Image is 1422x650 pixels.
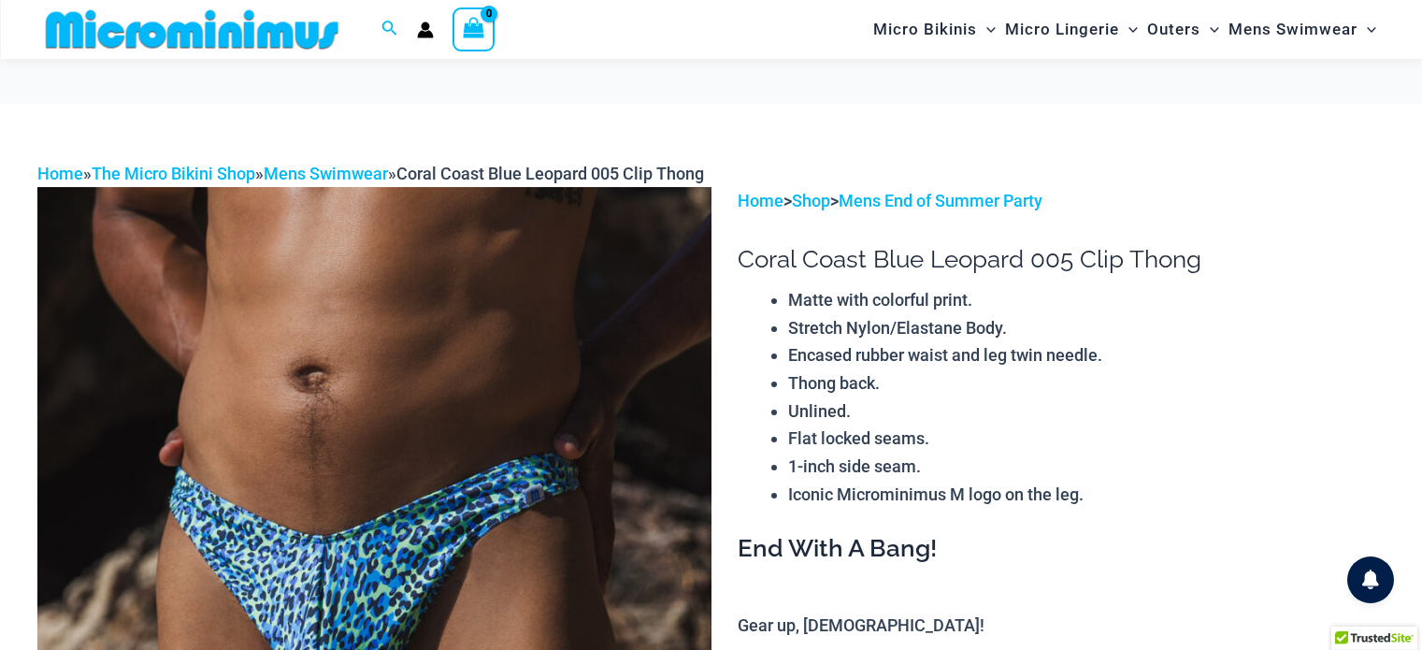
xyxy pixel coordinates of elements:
[788,369,1385,397] li: Thong back.
[417,22,434,38] a: Account icon link
[1119,6,1138,53] span: Menu Toggle
[788,397,1385,426] li: Unlined.
[788,341,1385,369] li: Encased rubber waist and leg twin needle.
[839,191,1042,210] a: Mens End of Summer Party
[788,481,1385,509] li: Iconic Microminimus M logo on the leg.
[873,6,977,53] span: Micro Bikinis
[869,6,1000,53] a: Micro BikinisMenu ToggleMenu Toggle
[738,187,1385,215] p: > >
[1357,6,1376,53] span: Menu Toggle
[1147,6,1200,53] span: Outers
[738,533,1385,565] h3: End With A Bang!
[38,8,346,51] img: MM SHOP LOGO FLAT
[738,245,1385,274] h1: Coral Coast Blue Leopard 005 Clip Thong
[452,7,496,51] a: View Shopping Cart, empty
[1005,6,1119,53] span: Micro Lingerie
[788,286,1385,314] li: Matte with colorful print.
[396,164,704,183] span: Coral Coast Blue Leopard 005 Clip Thong
[1224,6,1381,53] a: Mens SwimwearMenu ToggleMenu Toggle
[1200,6,1219,53] span: Menu Toggle
[866,3,1385,56] nav: Site Navigation
[788,425,1385,453] li: Flat locked seams.
[264,164,388,183] a: Mens Swimwear
[977,6,996,53] span: Menu Toggle
[738,191,783,210] a: Home
[1142,6,1224,53] a: OutersMenu ToggleMenu Toggle
[788,314,1385,342] li: Stretch Nylon/Elastane Body.
[792,191,830,210] a: Shop
[37,164,83,183] a: Home
[92,164,255,183] a: The Micro Bikini Shop
[37,164,704,183] span: » » »
[1000,6,1142,53] a: Micro LingerieMenu ToggleMenu Toggle
[381,18,398,41] a: Search icon link
[788,453,1385,481] li: 1-inch side seam.
[1228,6,1357,53] span: Mens Swimwear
